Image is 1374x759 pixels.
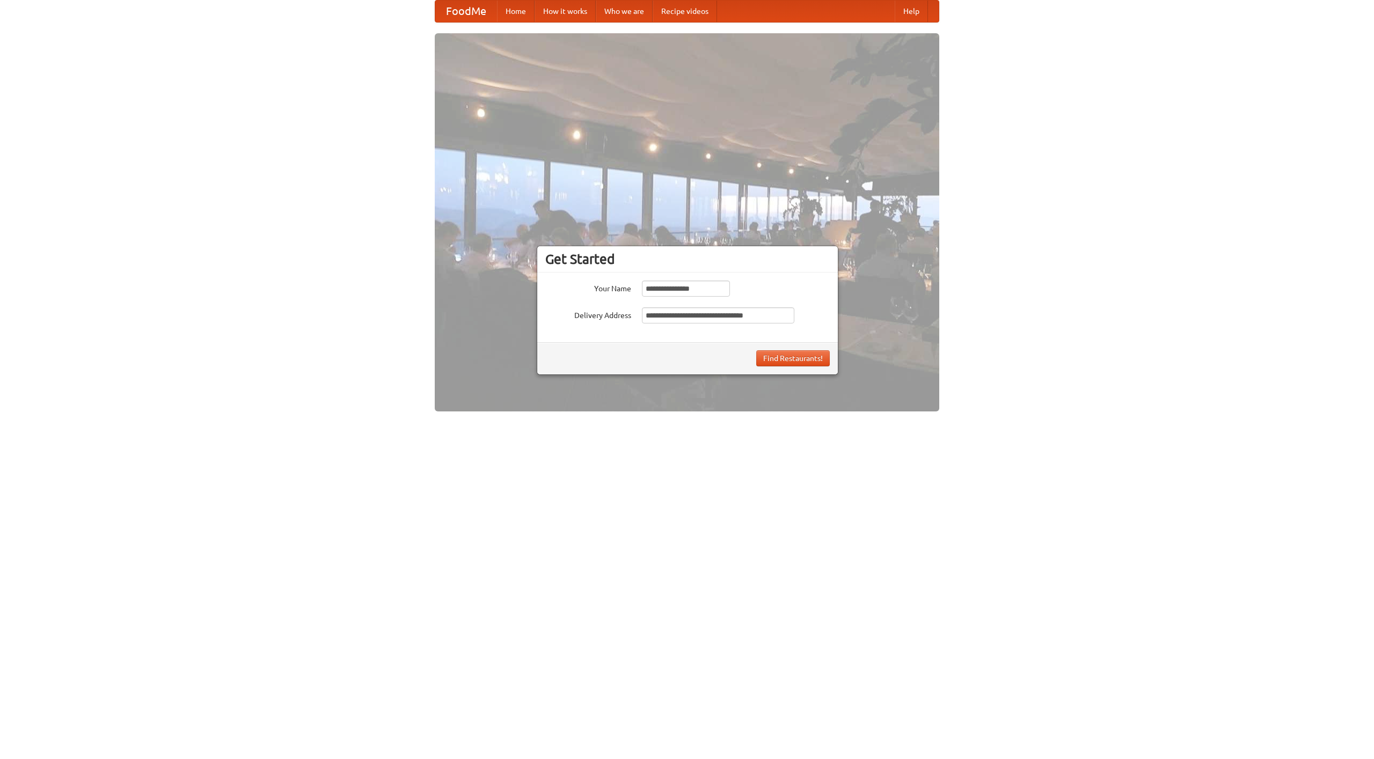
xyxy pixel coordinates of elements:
label: Delivery Address [545,307,631,321]
a: Who we are [596,1,653,22]
a: How it works [535,1,596,22]
a: FoodMe [435,1,497,22]
a: Home [497,1,535,22]
h3: Get Started [545,251,830,267]
a: Help [895,1,928,22]
button: Find Restaurants! [756,350,830,366]
label: Your Name [545,281,631,294]
a: Recipe videos [653,1,717,22]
